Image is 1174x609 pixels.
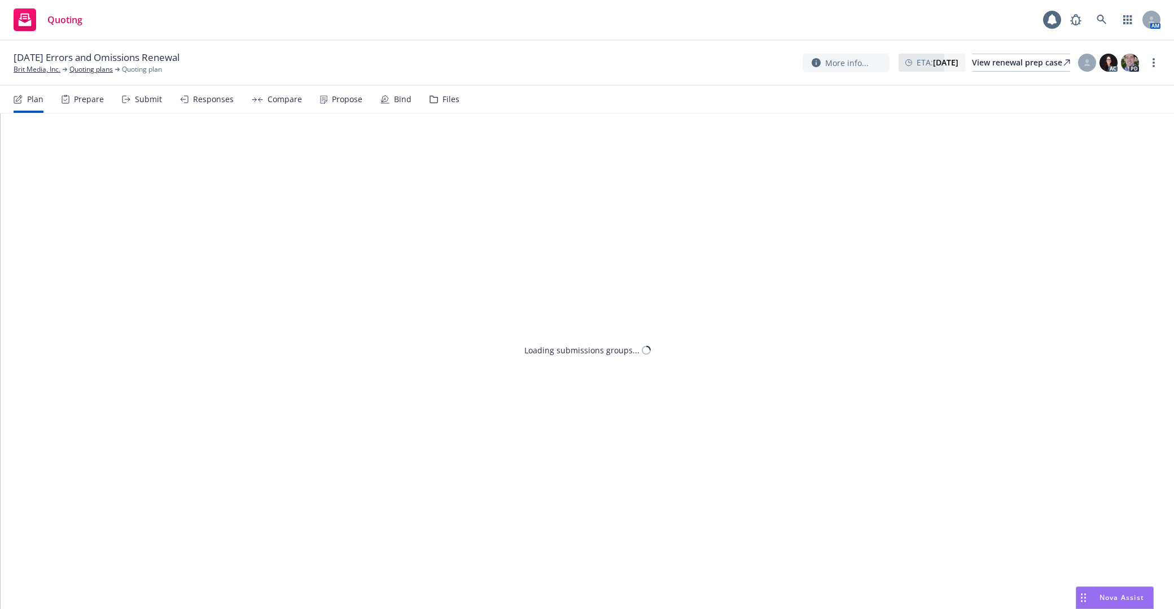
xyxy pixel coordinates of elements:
[1076,587,1090,608] div: Drag to move
[14,64,60,75] a: Brit Media, Inc.
[933,57,958,68] strong: [DATE]
[825,57,869,69] span: More info...
[443,95,459,104] div: Files
[14,51,179,64] span: [DATE] Errors and Omissions Renewal
[47,15,82,24] span: Quoting
[135,95,162,104] div: Submit
[1065,8,1087,31] a: Report a Bug
[803,54,890,72] button: More info...
[1147,56,1160,69] a: more
[268,95,302,104] div: Compare
[972,54,1070,71] div: View renewal prep case
[972,54,1070,72] a: View renewal prep case
[1121,54,1139,72] img: photo
[69,64,113,75] a: Quoting plans
[122,64,162,75] span: Quoting plan
[1090,8,1113,31] a: Search
[394,95,411,104] div: Bind
[193,95,234,104] div: Responses
[27,95,43,104] div: Plan
[332,95,362,104] div: Propose
[74,95,104,104] div: Prepare
[9,4,87,36] a: Quoting
[1076,586,1154,609] button: Nova Assist
[917,56,958,68] span: ETA :
[1116,8,1139,31] a: Switch app
[524,344,639,356] div: Loading submissions groups...
[1099,54,1118,72] img: photo
[1099,593,1144,602] span: Nova Assist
